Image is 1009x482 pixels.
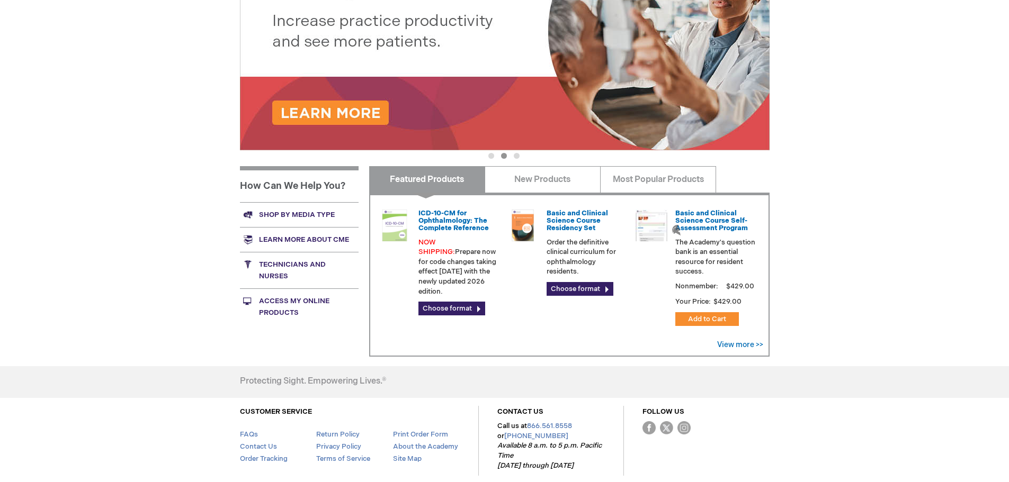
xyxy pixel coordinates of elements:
p: Prepare now for code changes taking effect [DATE] with the newly updated 2026 edition. [418,238,499,296]
a: Order Tracking [240,454,288,463]
img: instagram [677,421,691,434]
a: Choose format [547,282,613,296]
img: 02850963u_47.png [507,210,539,241]
font: NOW SHIPPING: [418,238,455,257]
p: Order the definitive clinical curriculum for ophthalmology residents. [547,238,627,277]
em: Available 8 a.m. to 5 p.m. Pacific Time [DATE] through [DATE] [497,441,602,469]
a: CUSTOMER SERVICE [240,407,312,416]
img: Twitter [660,421,673,434]
strong: Nonmember: [675,280,718,293]
button: 1 of 3 [488,153,494,159]
a: Featured Products [369,166,485,193]
img: Facebook [642,421,656,434]
h4: Protecting Sight. Empowering Lives.® [240,377,386,386]
p: Call us at or [497,421,605,470]
a: Site Map [393,454,422,463]
span: $429.00 [712,297,743,306]
h1: How Can We Help You? [240,166,359,202]
button: 3 of 3 [514,153,520,159]
button: Add to Cart [675,312,739,326]
a: Privacy Policy [316,442,361,451]
button: 2 of 3 [501,153,507,159]
a: CONTACT US [497,407,543,416]
a: Shop by media type [240,202,359,227]
a: 866.561.8558 [527,422,572,430]
a: Print Order Form [393,430,448,439]
a: Technicians and nurses [240,252,359,288]
img: bcscself_20.jpg [636,210,667,241]
a: FAQs [240,430,258,439]
a: ICD-10-CM for Ophthalmology: The Complete Reference [418,209,489,233]
p: The Academy's question bank is an essential resource for resident success. [675,238,756,277]
a: Access My Online Products [240,288,359,325]
a: FOLLOW US [642,407,684,416]
a: Basic and Clinical Science Course Self-Assessment Program [675,209,748,233]
a: Learn more about CME [240,227,359,252]
a: Basic and Clinical Science Course Residency Set [547,209,608,233]
a: Return Policy [316,430,360,439]
a: [PHONE_NUMBER] [504,432,568,440]
strong: Your Price: [675,297,711,306]
a: Choose format [418,302,485,315]
span: $429.00 [725,282,756,290]
a: Most Popular Products [600,166,716,193]
a: New Products [485,166,601,193]
a: Terms of Service [316,454,370,463]
a: Contact Us [240,442,277,451]
img: 0120008u_42.png [379,210,410,241]
a: View more >> [717,340,763,349]
a: About the Academy [393,442,458,451]
span: Add to Cart [688,315,726,323]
